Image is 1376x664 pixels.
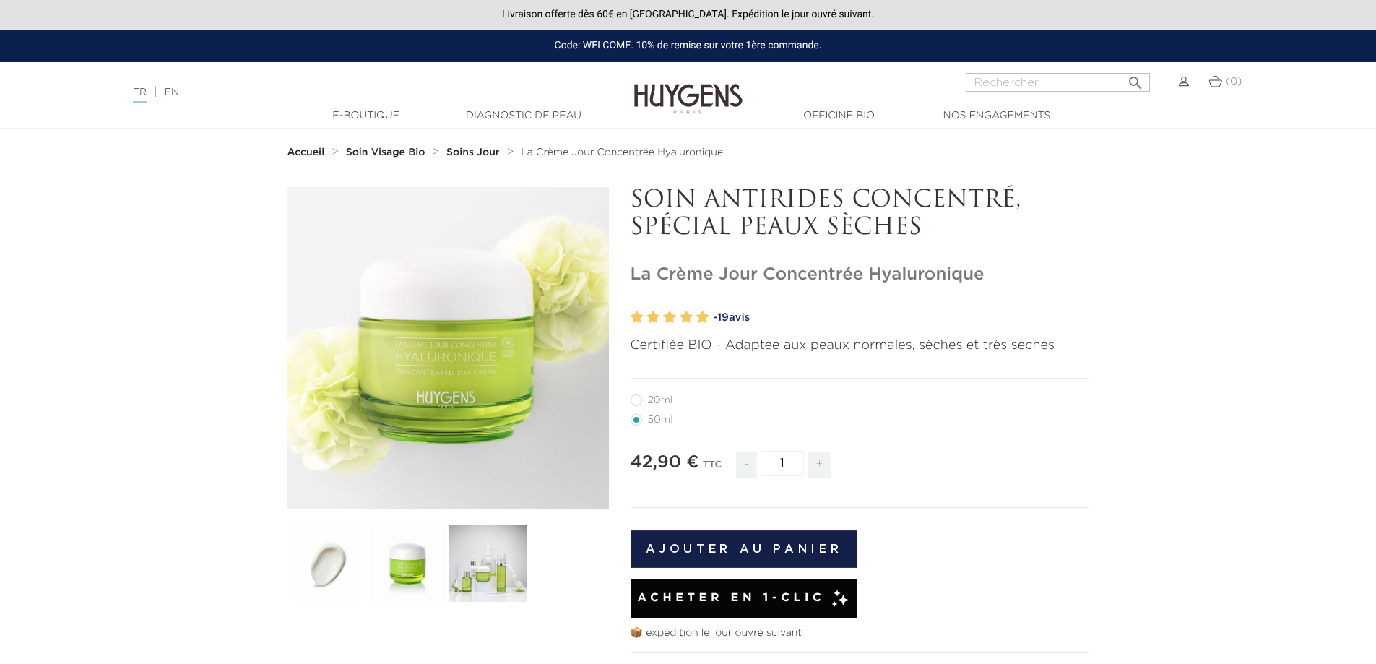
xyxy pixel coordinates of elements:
a: Accueil [287,147,328,158]
label: 2 [646,307,659,328]
p: 📦 expédition le jour ouvré suivant [631,626,1089,641]
span: 19 [717,312,729,323]
i:  [1127,70,1144,87]
span: La Crème Jour Concentrée Hyaluronique [521,147,723,158]
label: 20ml [631,394,691,406]
span: (0) [1226,77,1242,87]
label: 50ml [631,414,691,426]
a: -19avis [714,307,1089,329]
button:  [1122,69,1148,88]
a: La Crème Jour Concentrée Hyaluronique [521,147,723,158]
a: Diagnostic de peau [451,108,596,124]
a: Soins Jour [446,147,503,158]
img: Huygens [634,61,743,116]
a: Nos engagements [925,108,1069,124]
strong: Soin Visage Bio [346,147,425,158]
button: Ajouter au panier [631,530,858,568]
span: 42,90 € [631,454,699,471]
label: 1 [631,307,644,328]
strong: Accueil [287,147,325,158]
div: | [126,84,563,101]
label: 5 [696,307,709,328]
h1: La Crème Jour Concentrée Hyaluronique [631,264,1089,285]
p: Certifiée BIO - Adaptée aux peaux normales, sèches et très sèches [631,336,1089,355]
span: + [808,452,831,478]
strong: Soins Jour [446,147,500,158]
label: 3 [663,307,676,328]
a: FR [133,87,147,103]
div: TTC [703,449,722,488]
p: SOIN ANTIRIDES CONCENTRÉ, SPÉCIAL PEAUX SÈCHES [631,187,1089,243]
label: 4 [680,307,693,328]
input: Quantité [761,451,804,476]
a: E-Boutique [294,108,438,124]
a: Officine Bio [767,108,912,124]
a: EN [165,87,179,98]
input: Rechercher [966,73,1150,92]
span: - [736,452,756,478]
a: Soin Visage Bio [346,147,429,158]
